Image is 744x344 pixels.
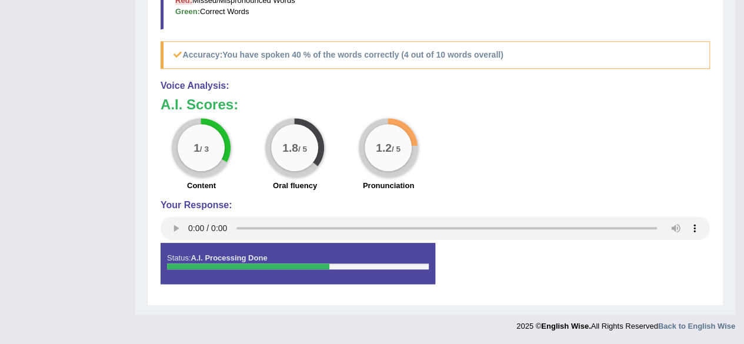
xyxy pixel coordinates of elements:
[161,96,238,112] b: A.I. Scores:
[222,50,503,59] b: You have spoken 40 % of the words correctly (4 out of 10 words overall)
[273,180,317,191] label: Oral fluency
[161,200,710,211] h4: Your Response:
[187,180,216,191] label: Content
[516,315,735,332] div: 2025 © All Rights Reserved
[161,243,435,284] div: Status:
[175,7,200,16] b: Green:
[194,141,201,154] big: 1
[283,141,299,154] big: 1.8
[541,322,590,330] strong: English Wise.
[161,41,710,69] h5: Accuracy:
[161,81,710,91] h4: Voice Analysis:
[392,145,401,153] small: / 5
[298,145,307,153] small: / 5
[658,322,735,330] a: Back to English Wise
[363,180,414,191] label: Pronunciation
[200,145,209,153] small: / 3
[376,141,392,154] big: 1.2
[191,253,267,262] strong: A.I. Processing Done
